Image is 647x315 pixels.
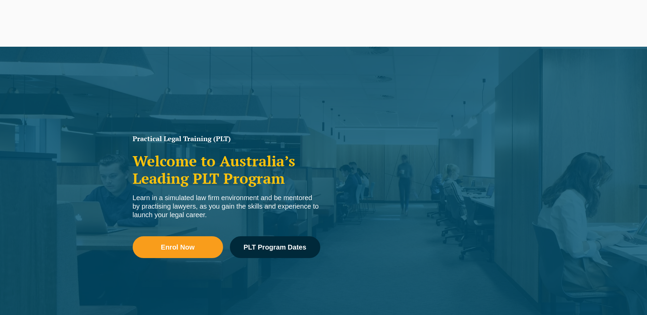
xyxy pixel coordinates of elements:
span: Enrol Now [161,244,195,251]
span: PLT Program Dates [244,244,306,251]
h2: Welcome to Australia’s Leading PLT Program [133,152,320,187]
h1: Practical Legal Training (PLT) [133,135,320,142]
a: Enrol Now [133,236,223,258]
div: Learn in a simulated law firm environment and be mentored by practising lawyers, as you gain the ... [133,194,320,219]
a: PLT Program Dates [230,236,320,258]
